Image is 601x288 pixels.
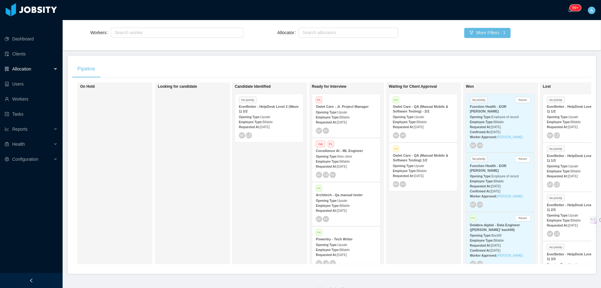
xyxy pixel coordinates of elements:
h1: On Hold [80,84,168,89]
div: Search allocators [302,29,392,36]
strong: Opening Type: [239,115,260,119]
span: No priority [547,97,565,103]
i: icon: solution [5,67,9,71]
a: [PERSON_NAME] [497,254,523,257]
strong: Function Health - EOR [PERSON_NAME] [470,164,506,172]
strong: Employee Type: [393,120,417,124]
span: [DATE] [568,175,578,178]
strong: Employee Type: [316,116,340,119]
span: AF [317,129,321,133]
div: Pipeline [72,60,100,78]
strong: Opening Type: [470,115,491,119]
strong: Requested At: [547,224,568,227]
span: [DATE] [414,125,424,129]
span: AF [471,203,475,207]
strong: Powerley - Tech Writer [316,237,353,241]
span: LR [324,261,328,265]
strong: Employee Type: [316,204,340,207]
span: LR [324,173,328,177]
span: [DATE] [491,249,500,252]
span: AF [317,173,321,177]
strong: Opening Type: [547,115,568,119]
span: [DATE] [337,253,347,257]
strong: Opening Type: [470,234,491,237]
span: No priority [547,195,565,201]
span: [DATE] [491,244,501,247]
strong: Opening Type: [316,199,337,202]
span: MP [324,217,328,220]
span: [DATE] [414,174,424,178]
span: Employee of record [491,115,519,119]
input: Allocator [300,29,304,36]
strong: Requested At: [547,175,568,178]
span: LS [247,133,251,137]
strong: Opening Type: [393,115,414,119]
span: LR [478,262,482,266]
span: No priority [470,97,488,103]
strong: Employee Type: [547,170,571,173]
a: icon: robotUsers [5,78,58,90]
strong: Requested At: [316,165,337,168]
span: [DATE] [568,224,578,227]
span: No priority [547,145,565,152]
strong: Employee Type: [393,169,417,173]
a: icon: profileTasks [5,108,58,120]
strong: Worker Approved: [470,254,497,257]
span: No priority [547,244,565,250]
label: Workers [90,30,111,35]
strong: Opening Type: [470,175,491,178]
span: AF [317,261,321,265]
a: [PERSON_NAME] [497,195,523,198]
strong: Employee Type: [470,239,494,242]
span: AF [471,144,475,147]
span: Billable [571,120,581,124]
strong: Employee Type: [470,180,494,183]
span: AF [548,134,552,137]
strong: Requested At: [316,209,337,212]
strong: Employee Type: [239,120,263,124]
strong: Opening Type: [547,263,568,266]
span: [DATE] [491,125,501,129]
strong: Requested At: [239,125,260,129]
span: Billable [417,120,427,124]
strong: Requested At: [547,125,568,129]
span: LS [555,232,559,236]
strong: Requested At: [316,121,337,124]
span: [DATE] [337,209,347,212]
strong: Requested At: [393,174,414,178]
strong: Requested At: [470,244,491,247]
span: Billable [571,170,581,173]
span: AF [548,232,552,236]
i: icon: left [29,278,33,283]
span: AF [394,182,398,186]
strong: Opening Type: [393,164,414,168]
span: Billable [494,120,504,124]
span: Billable [340,248,350,252]
strong: Employee Type: [547,219,571,222]
span: MP [401,134,405,137]
h1: Waiting for Client Approval [389,84,476,89]
span: Reports [12,127,28,132]
strong: Employee Type: [316,160,340,163]
span: MP [331,173,335,176]
span: AF [548,183,552,186]
strong: Confirmed At: [470,249,491,252]
span: No priority [239,97,257,103]
a: [PERSON_NAME] [497,135,523,139]
span: P4 [316,229,322,236]
button: Revert [515,215,531,222]
strong: Opening Type: [316,155,337,158]
span: New client [337,155,352,158]
span: Upsale [337,199,347,202]
i: icon: line-chart [5,127,9,131]
a: icon: auditClients [5,48,58,60]
strong: Owlet Care - Jr. Project Manager [316,105,369,108]
span: [DATE] [491,190,500,193]
i: icon: medicine-box [5,142,9,146]
span: [DATE] [337,121,347,124]
span: LS [555,182,559,186]
span: Upsale [568,165,578,168]
span: Upsale [568,115,578,119]
h1: Candidate Identified [235,84,322,89]
strong: Opening Type: [547,214,568,217]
